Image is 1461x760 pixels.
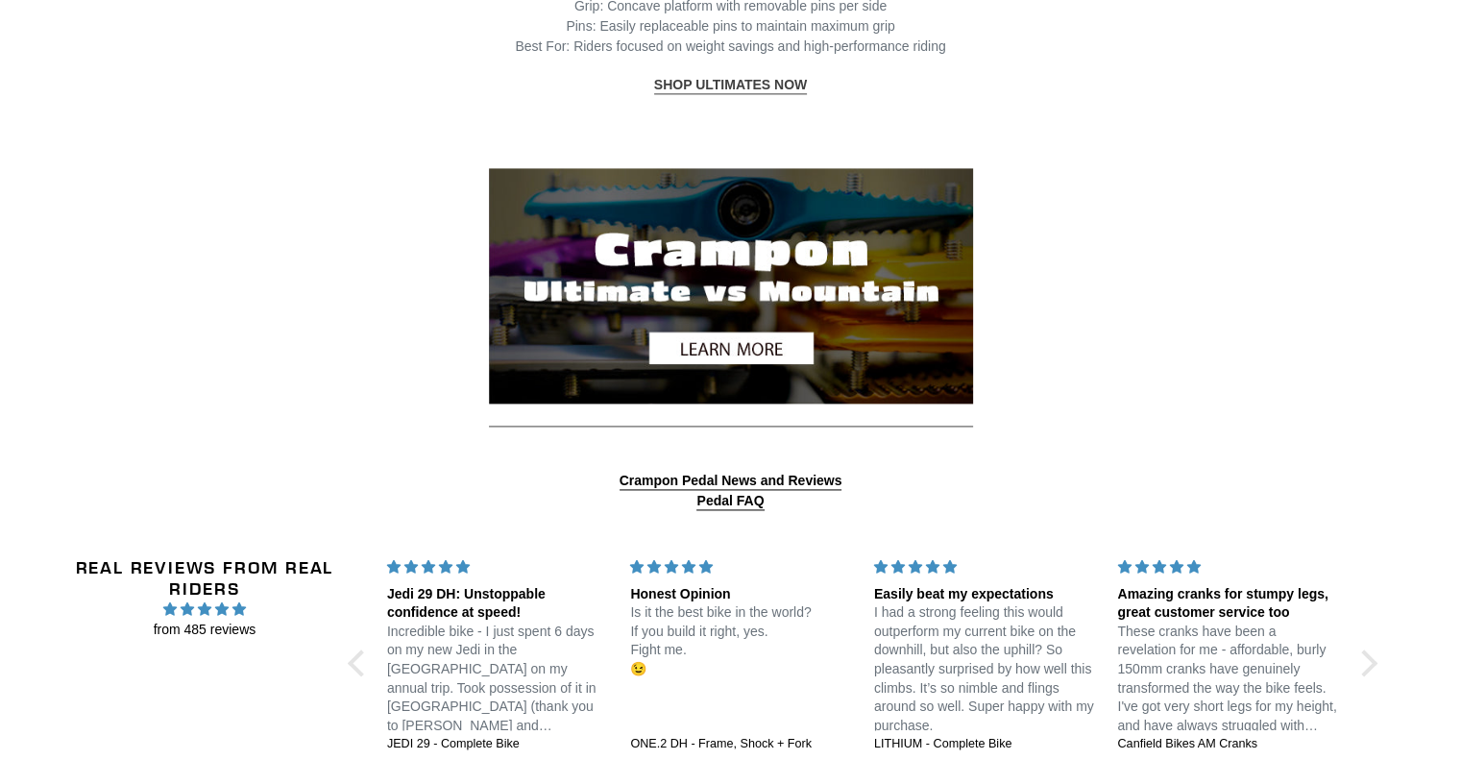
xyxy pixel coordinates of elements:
h2: Real Reviews from Real Riders [73,557,336,599]
p: Incredible bike - I just spent 6 days on my new Jedi in the [GEOGRAPHIC_DATA] on my annual trip. ... [387,623,608,736]
div: 5 stars [387,557,608,577]
span: from 485 reviews [73,620,336,640]
div: Easily beat my expectations [874,585,1095,604]
div: Honest Opinion [630,585,851,604]
a: JEDI 29 - Complete Bike [387,736,608,753]
div: 5 stars [630,557,851,577]
p: Is it the best bike in the world? If you build it right, yes. Fight me. 😉 [630,603,851,678]
div: 5 stars [874,557,1095,577]
a: LITHIUM - Complete Bike [874,736,1095,753]
a: ONE.2 DH - Frame, Shock + Fork [630,736,851,753]
div: 5 stars [1117,557,1338,577]
a: Crampon Pedal News and Reviews [620,473,842,490]
strong: Pedal FAQ [696,493,764,508]
a: SHOP ULTIMATES NOW [654,77,807,94]
div: Amazing cranks for stumpy legs, great customer service too [1117,585,1338,623]
strong: Crampon Pedal News and Reviews [620,473,842,488]
a: Pedal FAQ [696,493,764,510]
div: Jedi 29 DH: Unstoppable confidence at speed! [387,585,608,623]
a: Canfield Bikes AM Cranks [1117,736,1338,753]
img: black_friday_pedals_banner.jpg [489,168,973,403]
a: Crampon Ultimate Vs Mountain Pedals [489,396,973,427]
span: 4.96 stars [73,599,336,620]
strong: SHOP ULTIMATES NOW [654,77,807,92]
p: These cranks have been a revelation for me - affordable, burly 150mm cranks have genuinely transf... [1117,623,1338,736]
p: I had a strong feeling this would outperform my current bike on the downhill, but also the uphill... [874,603,1095,735]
